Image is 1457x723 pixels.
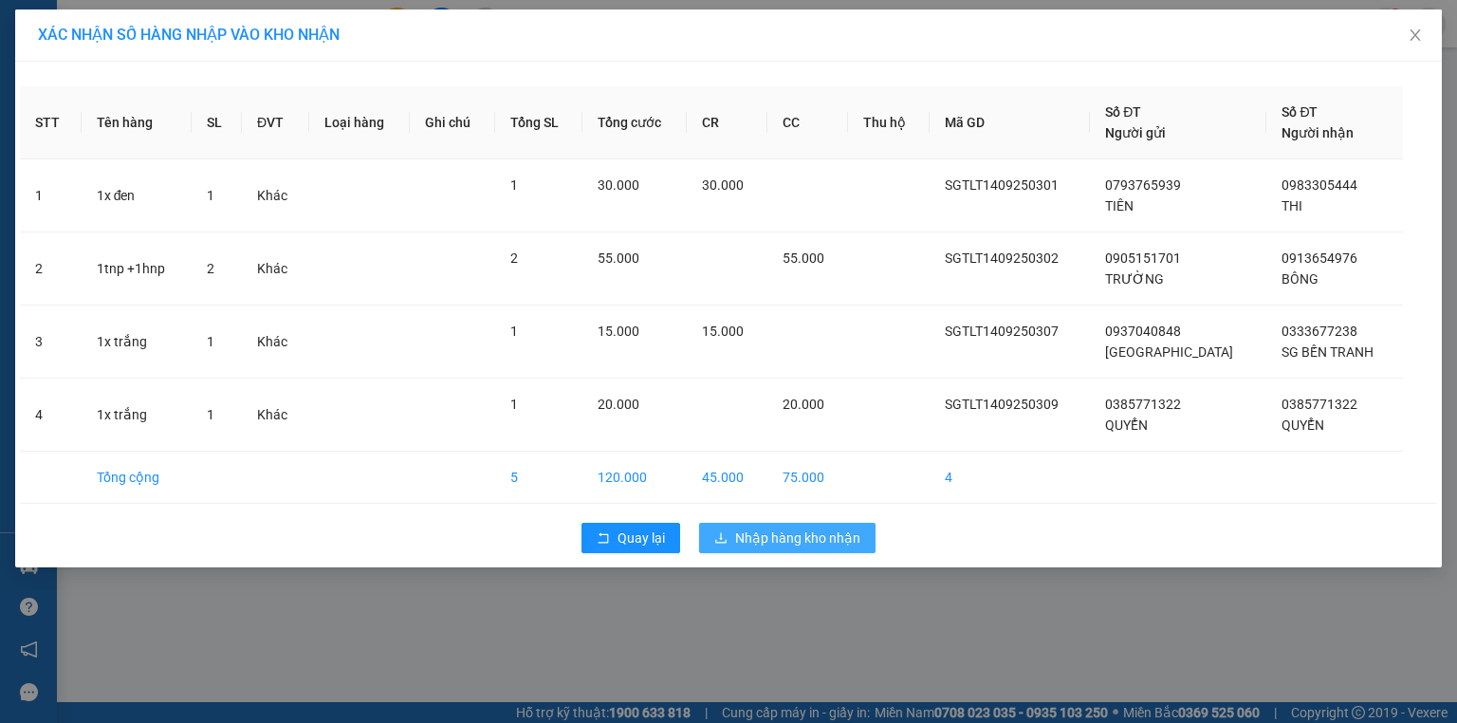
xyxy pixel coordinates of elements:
[1105,271,1164,287] span: TRƯỜNG
[20,86,82,159] th: STT
[309,86,410,159] th: Loại hàng
[510,324,518,339] span: 1
[1105,344,1233,360] span: [GEOGRAPHIC_DATA]
[767,86,848,159] th: CC
[598,397,639,412] span: 20.000
[1282,250,1357,266] span: 0913654976
[735,528,860,548] span: Nhập hàng kho nhận
[783,250,824,266] span: 55.000
[20,232,82,306] td: 2
[82,379,192,452] td: 1x trắng
[1282,344,1374,360] span: SG BẾN TRANH
[242,232,309,306] td: Khác
[783,397,824,412] span: 20.000
[1105,324,1181,339] span: 0937040848
[1282,397,1357,412] span: 0385771322
[1105,250,1181,266] span: 0905151701
[1389,9,1442,63] button: Close
[20,306,82,379] td: 3
[495,452,583,504] td: 5
[582,452,687,504] td: 120.000
[1282,271,1319,287] span: BÔNG
[1282,324,1357,339] span: 0333677238
[242,86,309,159] th: ĐVT
[82,452,192,504] td: Tổng cộng
[702,177,744,193] span: 30.000
[192,86,243,159] th: SL
[1105,177,1181,193] span: 0793765939
[207,334,214,349] span: 1
[82,232,192,306] td: 1tnp +1hnp
[118,90,358,123] text: BXTG1409250130
[510,250,518,266] span: 2
[20,379,82,452] td: 4
[945,324,1059,339] span: SGTLT1409250307
[242,379,309,452] td: Khác
[82,86,192,159] th: Tên hàng
[930,86,1090,159] th: Mã GD
[38,26,340,44] span: XÁC NHẬN SỐ HÀNG NHẬP VÀO KHO NHẬN
[699,523,876,553] button: downloadNhập hàng kho nhận
[581,523,680,553] button: rollbackQuay lại
[1105,125,1166,140] span: Người gửi
[1282,417,1324,433] span: QUYỂN
[687,86,767,159] th: CR
[945,177,1059,193] span: SGTLT1409250301
[1282,125,1354,140] span: Người nhận
[767,452,848,504] td: 75.000
[82,159,192,232] td: 1x đen
[510,177,518,193] span: 1
[1105,104,1141,120] span: Số ĐT
[1105,198,1134,213] span: TIÊN
[1282,177,1357,193] span: 0983305444
[598,250,639,266] span: 55.000
[702,324,744,339] span: 15.000
[1408,28,1423,43] span: close
[945,250,1059,266] span: SGTLT1409250302
[1105,397,1181,412] span: 0385771322
[848,86,930,159] th: Thu hộ
[10,136,464,186] div: Bến xe [PERSON_NAME]
[1105,417,1148,433] span: QUYỂN
[597,531,610,547] span: rollback
[207,188,214,203] span: 1
[598,324,639,339] span: 15.000
[495,86,583,159] th: Tổng SL
[945,397,1059,412] span: SGTLT1409250309
[930,452,1090,504] td: 4
[242,159,309,232] td: Khác
[714,531,728,547] span: download
[20,159,82,232] td: 1
[582,86,687,159] th: Tổng cước
[207,407,214,422] span: 1
[410,86,494,159] th: Ghi chú
[242,306,309,379] td: Khác
[207,261,214,276] span: 2
[510,397,518,412] span: 1
[82,306,192,379] td: 1x trắng
[687,452,767,504] td: 45.000
[1282,198,1302,213] span: THI
[618,528,665,548] span: Quay lại
[598,177,639,193] span: 30.000
[1282,104,1318,120] span: Số ĐT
